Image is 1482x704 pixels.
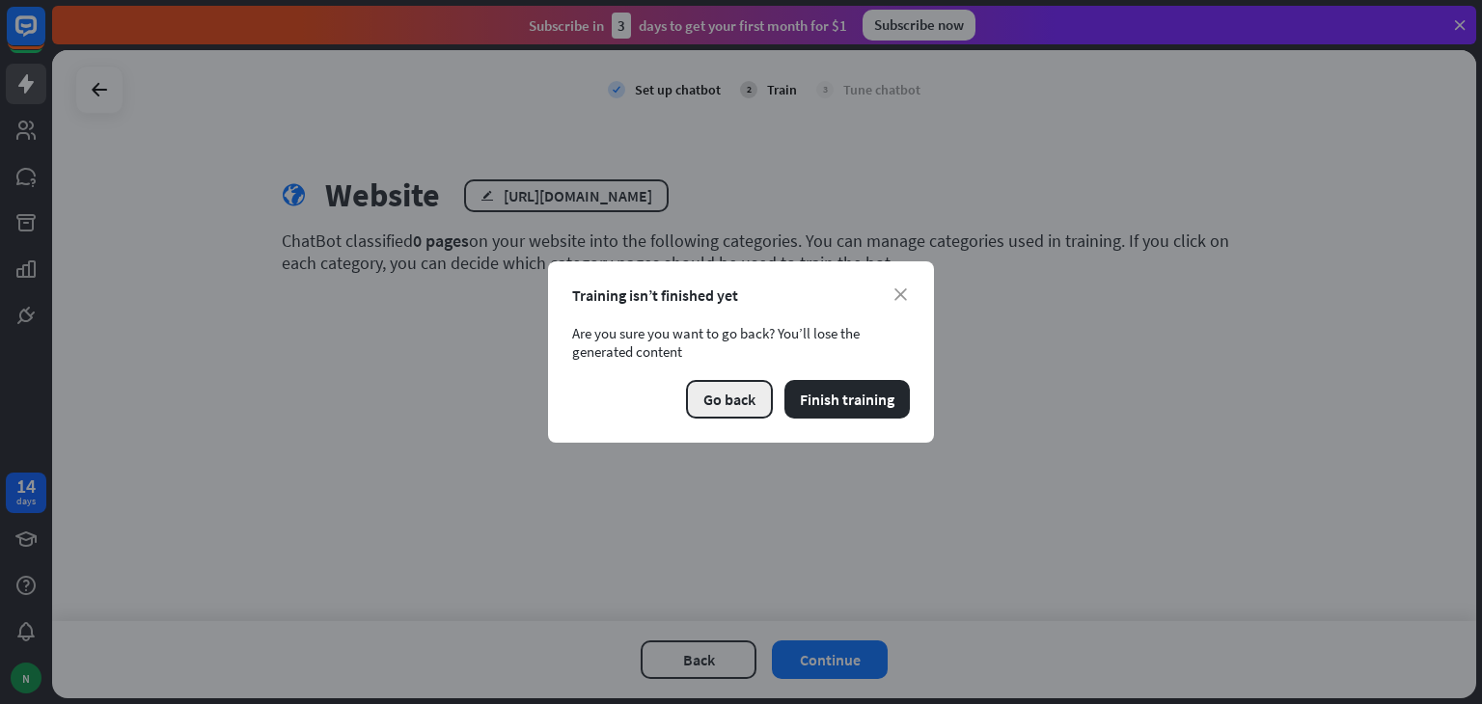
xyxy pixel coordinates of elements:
[686,380,773,419] button: Go back
[894,288,907,301] i: close
[15,8,73,66] button: Open LiveChat chat widget
[572,285,910,305] div: Training isn’t finished yet
[572,324,910,361] div: Are you sure you want to go back? You’ll lose the generated content
[784,380,910,419] button: Finish training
